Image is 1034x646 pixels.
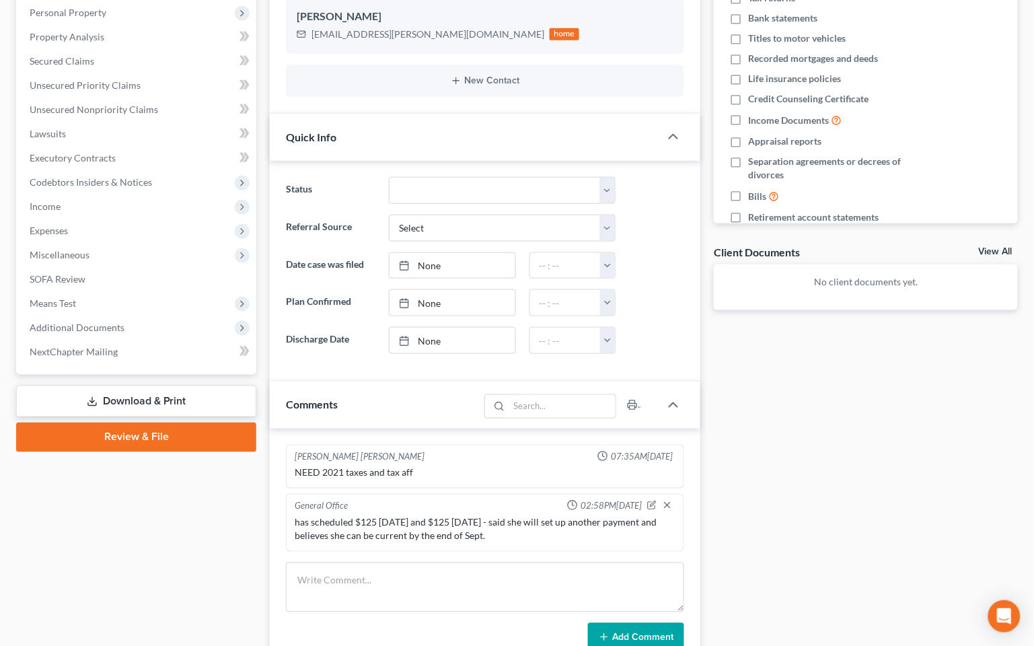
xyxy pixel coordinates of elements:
span: Bills [749,190,767,203]
p: No client documents yet. [725,275,1007,289]
div: NEED 2021 taxes and tax aff [295,466,675,480]
input: Search... [509,395,616,418]
div: General Office [295,500,348,513]
span: Codebtors Insiders & Notices [30,176,152,188]
span: Quick Info [286,131,336,143]
span: Lawsuits [30,128,66,139]
a: NextChapter Mailing [19,340,256,364]
span: 07:35AM[DATE] [611,451,673,464]
a: None [390,290,515,316]
a: Unsecured Priority Claims [19,73,256,98]
span: Executory Contracts [30,152,116,164]
span: Credit Counseling Certificate [749,92,869,106]
label: Status [279,177,382,204]
label: Date case was filed [279,252,382,279]
label: Discharge Date [279,327,382,354]
span: Titles to motor vehicles [749,32,846,45]
a: SOFA Review [19,267,256,291]
span: Life insurance policies [749,72,842,85]
div: [PERSON_NAME] [PERSON_NAME] [295,451,424,464]
a: Review & File [16,423,256,452]
span: Property Analysis [30,31,104,42]
span: 02:58PM[DATE] [581,500,642,513]
span: Secured Claims [30,55,94,67]
span: Income Documents [749,114,829,127]
span: Separation agreements or decrees of divorces [749,155,930,182]
span: Means Test [30,297,76,309]
span: Personal Property [30,7,106,18]
button: New Contact [297,75,673,86]
a: Executory Contracts [19,146,256,170]
a: Secured Claims [19,49,256,73]
label: Plan Confirmed [279,289,382,316]
div: [PERSON_NAME] [297,9,673,25]
label: Referral Source [279,215,382,242]
span: Comments [286,398,338,411]
span: Retirement account statements [749,211,879,224]
a: Unsecured Nonpriority Claims [19,98,256,122]
span: Unsecured Nonpriority Claims [30,104,158,115]
input: -- : -- [530,253,601,279]
span: Additional Documents [30,322,124,333]
div: home [550,28,579,40]
div: Client Documents [714,245,800,259]
span: Expenses [30,225,68,236]
span: SOFA Review [30,273,85,285]
span: Recorded mortgages and deeds [749,52,879,65]
div: [EMAIL_ADDRESS][PERSON_NAME][DOMAIN_NAME] [311,28,544,41]
span: NextChapter Mailing [30,346,118,357]
span: Appraisal reports [749,135,822,148]
a: None [390,253,515,279]
a: Lawsuits [19,122,256,146]
div: has scheduled $125 [DATE] and $125 [DATE] - said she will set up another payment and believes she... [295,516,675,543]
div: Open Intercom Messenger [988,600,1021,633]
a: None [390,328,515,353]
span: Bank statements [749,11,818,25]
span: Income [30,201,61,212]
input: -- : -- [530,328,601,353]
a: View All [979,247,1012,256]
input: -- : -- [530,290,601,316]
span: Miscellaneous [30,249,89,260]
a: Download & Print [16,386,256,417]
a: Property Analysis [19,25,256,49]
span: Unsecured Priority Claims [30,79,141,91]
